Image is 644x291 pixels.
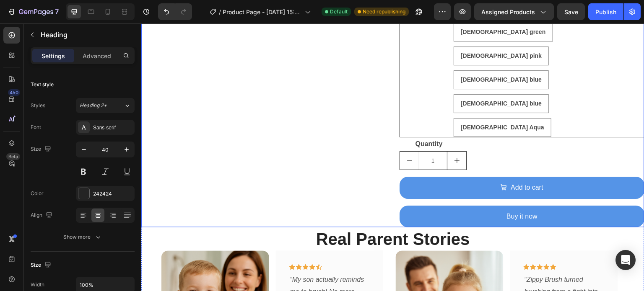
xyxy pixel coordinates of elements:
span: [DEMOGRAPHIC_DATA] Aqua [319,100,403,107]
div: Align [31,210,54,221]
div: Styles [31,102,45,109]
iframe: Design area [141,23,644,291]
span: Heading 2* [80,102,107,109]
div: Publish [595,8,616,16]
input: quantity [278,128,306,146]
div: Undo/Redo [158,3,192,20]
button: Buy it now [258,182,503,204]
button: Add to cart [258,153,503,175]
span: Default [330,8,348,15]
button: increment [306,128,325,146]
span: Save [564,8,578,15]
button: Assigned Products [474,3,554,20]
div: Width [31,281,44,288]
button: Publish [588,3,623,20]
div: Sans-serif [93,124,132,131]
span: [DEMOGRAPHIC_DATA] blue [319,77,400,83]
button: Heading 2* [76,98,135,113]
div: Size [31,260,53,271]
div: Buy it now [365,187,396,199]
div: Size [31,144,53,155]
p: 7 [55,7,59,17]
button: Save [557,3,585,20]
button: 7 [3,3,62,20]
span: [DEMOGRAPHIC_DATA] blue [319,53,400,59]
span: Need republishing [363,8,405,15]
strong: Quantity [274,117,301,124]
div: 242424 [93,190,132,198]
div: Beta [6,153,20,160]
span: [DEMOGRAPHIC_DATA] pink [319,29,400,36]
p: Heading [41,30,131,40]
div: Open Intercom Messenger [615,250,636,270]
button: decrement [259,128,278,146]
div: Show more [63,233,102,241]
div: Font [31,124,41,131]
p: Settings [42,52,65,60]
div: Add to cart [369,158,402,170]
p: Advanced [83,52,111,60]
span: Assigned Products [481,8,535,16]
div: Text style [31,81,54,88]
span: Product Page - [DATE] 15:08:36 [223,8,301,16]
button: Show more [31,229,135,245]
div: 450 [8,89,20,96]
div: Color [31,190,44,197]
span: / [219,8,221,16]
